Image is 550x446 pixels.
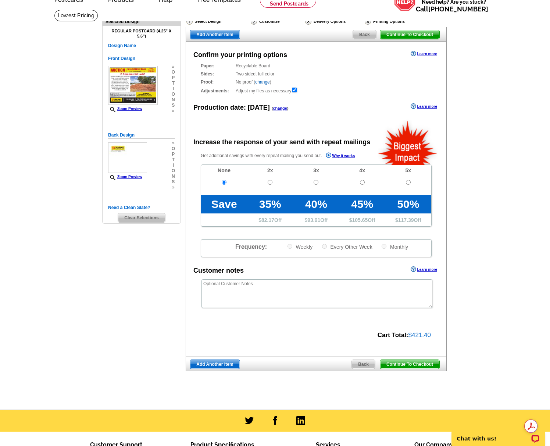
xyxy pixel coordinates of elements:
[108,175,142,179] a: Zoom Preview
[172,64,175,70] span: »
[385,213,431,226] td: $ Off
[201,88,233,94] strong: Adjustments:
[272,106,289,110] span: ( )
[172,108,175,114] span: »
[339,165,385,176] td: 4x
[172,81,175,86] span: t
[364,18,428,27] div: Printing Options
[201,63,432,69] div: Recyclable Board
[352,360,375,369] span: Back
[304,18,364,27] div: Delivery Options
[193,137,370,147] div: Increase the response of your send with repeat mailings
[247,195,293,213] td: 35%
[273,106,287,110] a: change
[378,332,408,339] strong: Cart Total:
[108,107,142,111] a: Zoom Preview
[201,195,247,213] td: Save
[172,179,175,185] span: s
[382,244,386,249] input: Monthly
[251,18,257,25] img: Customize
[380,360,439,369] span: Continue To Checkout
[351,360,375,369] a: Back
[201,63,233,69] strong: Paper:
[428,5,488,13] a: [PHONE_NUMBER]
[305,18,311,25] img: Delivery Options
[247,165,293,176] td: 2x
[287,243,313,250] label: Weekly
[172,146,175,152] span: o
[201,71,432,77] div: Two sided, full color
[108,66,158,105] img: small-thumb.jpg
[172,152,175,157] span: p
[172,92,175,97] span: o
[172,168,175,174] span: o
[385,195,431,213] td: 50%
[193,103,289,113] div: Production date:
[293,165,339,176] td: 3x
[172,70,175,75] span: o
[190,30,239,39] span: Add Another Item
[108,132,175,139] h5: Back Design
[186,18,250,27] div: Select Design
[103,18,181,25] div: Selected Design
[378,120,438,165] img: biggestImpact.png
[186,18,193,25] img: Select Design
[190,360,240,369] a: Add Another Item
[321,243,372,250] label: Every Other Week
[326,152,355,160] a: Why it works
[201,165,247,176] td: None
[201,87,432,94] div: Adjust my files as necessary
[172,185,175,190] span: »
[322,244,327,249] input: Every Other Week
[293,195,339,213] td: 40%
[201,71,233,77] strong: Sides:
[108,55,175,62] h5: Front Design
[287,244,292,249] input: Weekly
[108,204,175,211] h5: Need a Clean Slate?
[339,213,385,226] td: $ Off
[108,142,147,173] img: small-thumb.jpg
[381,243,408,250] label: Monthly
[201,79,233,85] strong: Proof:
[172,141,175,146] span: »
[352,217,368,223] span: 105.65
[447,423,550,446] iframe: LiveChat chat widget
[247,213,293,226] td: $ Off
[201,152,371,160] p: Get additional savings with every repeat mailing you send out.
[201,79,432,85] div: No proof ( )
[255,79,269,85] a: change
[398,217,414,223] span: 117.39
[353,30,376,39] span: Back
[365,18,371,25] img: Printing Options & Summary
[411,266,437,272] a: Learn more
[411,51,437,57] a: Learn more
[261,217,274,223] span: 82.17
[118,213,165,222] span: Clear Selections
[108,42,175,49] h5: Design Name
[339,195,385,213] td: 45%
[411,103,437,109] a: Learn more
[172,103,175,108] span: s
[193,50,287,60] div: Confirm your printing options
[416,5,488,13] span: Call
[172,75,175,81] span: p
[307,217,320,223] span: 93.91
[235,244,267,250] span: Frequency:
[190,30,240,39] a: Add Another Item
[172,157,175,163] span: t
[293,213,339,226] td: $ Off
[248,104,270,111] span: [DATE]
[172,97,175,103] span: n
[190,360,239,369] span: Add Another Item
[353,30,376,39] a: Back
[193,266,244,276] div: Customer notes
[385,165,431,176] td: 5x
[408,332,431,339] span: $421.40
[108,29,175,38] h4: Regular Postcard (4.25" x 5.6")
[172,163,175,168] span: i
[172,174,175,179] span: n
[172,86,175,92] span: i
[380,30,439,39] span: Continue To Checkout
